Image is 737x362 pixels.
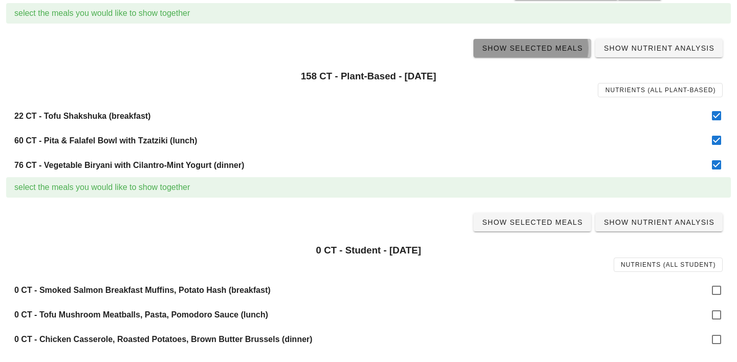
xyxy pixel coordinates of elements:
[603,218,714,226] span: Show Nutrient Analysis
[482,44,583,52] span: Show Selected Meals
[14,7,723,19] div: select the meals you would like to show together
[14,181,723,194] div: select the meals you would like to show together
[595,39,723,57] a: Show Nutrient Analysis
[595,213,723,231] a: Show Nutrient Analysis
[14,136,702,145] h4: 60 CT - Pita & Falafel Bowl with Tzatziki (lunch)
[620,261,716,268] span: Nutrients (all Student)
[14,310,702,320] h4: 0 CT - Tofu Mushroom Meatballs, Pasta, Pomodoro Sauce (lunch)
[605,87,716,94] span: Nutrients (all Plant-Based)
[14,285,702,295] h4: 0 CT - Smoked Salmon Breakfast Muffins, Potato Hash (breakfast)
[614,258,723,272] a: Nutrients (all Student)
[14,245,723,256] h3: 0 CT - Student - [DATE]
[473,39,591,57] a: Show Selected Meals
[603,44,714,52] span: Show Nutrient Analysis
[14,71,723,82] h3: 158 CT - Plant-Based - [DATE]
[598,83,723,97] a: Nutrients (all Plant-Based)
[482,218,583,226] span: Show Selected Meals
[14,160,702,170] h4: 76 CT - Vegetable Biryani with Cilantro-Mint Yogurt (dinner)
[14,334,702,344] h4: 0 CT - Chicken Casserole, Roasted Potatoes, Brown Butter Brussels (dinner)
[14,111,702,121] h4: 22 CT - Tofu Shakshuka (breakfast)
[473,213,591,231] a: Show Selected Meals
